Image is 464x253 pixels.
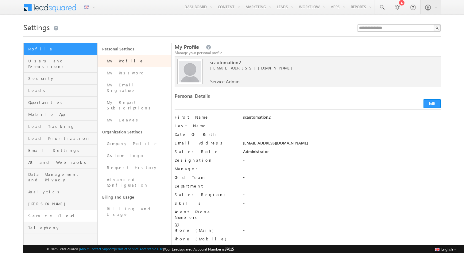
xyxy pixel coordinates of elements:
[28,124,96,129] span: Lead Tracking
[24,156,97,168] a: API and Webhooks
[243,140,441,149] div: [EMAIL_ADDRESS][DOMAIN_NAME]
[28,100,96,105] span: Opportunities
[24,73,97,85] a: Security
[175,175,236,180] label: Old Team
[175,209,236,220] label: Agent Phone Numbers
[28,213,96,219] span: Service Cloud
[423,99,441,108] button: Edit
[24,55,97,73] a: Users and Permissions
[175,114,236,120] label: First Name
[28,76,96,81] span: Security
[98,174,172,191] a: Advanced Configuration
[24,85,97,97] a: Leads
[24,222,97,234] a: Telephony
[98,138,172,150] a: Company Profile
[175,192,236,197] label: Sales Regions
[98,150,172,162] a: Custom Logo
[175,149,236,154] label: Sales Role
[98,162,172,174] a: Request History
[175,227,236,233] label: Phone (Main)
[24,132,97,144] a: Lead Prioritization
[98,203,172,220] a: Billing and Usage
[98,79,172,97] a: My Email Signature
[175,236,226,242] label: Phone (Mobile)
[243,123,441,132] div: -
[28,160,96,165] span: API and Webhooks
[175,166,236,172] label: Manager
[24,109,97,121] a: Mobile App
[28,58,96,69] span: Users and Permissions
[28,136,96,141] span: Lead Prioritization
[243,227,441,236] div: -
[433,245,458,253] button: English
[98,114,172,126] a: My Leaves
[98,97,172,114] a: My Report Subscriptions
[24,186,97,198] a: Analytics
[24,144,97,156] a: Email Settings
[243,183,441,192] div: -
[175,183,236,189] label: Department
[28,201,96,207] span: [PERSON_NAME]
[175,43,199,50] span: My Profile
[243,166,441,175] div: -
[98,55,172,67] a: My Profile
[24,210,97,222] a: Service Cloud
[175,123,236,128] label: Last Name
[28,225,96,231] span: Telephony
[98,67,172,79] a: My Password
[210,65,423,71] span: [EMAIL_ADDRESS][DOMAIN_NAME]
[98,126,172,138] a: Organization Settings
[80,247,89,251] a: About
[23,22,50,32] span: Settings
[46,246,234,252] span: © 2025 LeadSquared | | | | |
[243,149,441,157] div: Administrator
[175,157,236,163] label: Designation
[28,172,96,183] span: Data Management and Privacy
[210,79,239,84] span: Service Admin
[175,93,304,102] div: Personal Details
[175,132,236,137] label: Date Of Birth
[243,157,441,166] div: -
[175,245,236,250] label: Phone (Others)
[28,112,96,117] span: Mobile App
[115,247,139,251] a: Terms of Service
[98,43,172,55] a: Personal Settings
[175,200,236,206] label: Skills
[225,247,234,251] span: 37015
[140,247,163,251] a: Acceptable Use
[28,189,96,195] span: Analytics
[24,198,97,210] a: [PERSON_NAME]
[24,43,97,55] a: Profile
[243,209,441,218] div: -
[98,191,172,203] a: Billing and Usage
[24,168,97,186] a: Data Management and Privacy
[210,60,423,65] span: scautomation2
[24,97,97,109] a: Opportunities
[90,247,114,251] a: Contact Support
[28,88,96,93] span: Leads
[28,46,96,52] span: Profile
[24,121,97,132] a: Lead Tracking
[243,114,441,123] div: scautomation2
[243,192,441,200] div: -
[175,140,236,146] label: Email Address
[175,50,441,56] div: Manage your personal profile
[243,200,441,209] div: -
[243,236,441,245] div: -
[28,148,96,153] span: Email Settings
[441,247,453,251] span: English
[243,175,441,183] div: -
[164,247,234,251] span: Your Leadsquared Account Number is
